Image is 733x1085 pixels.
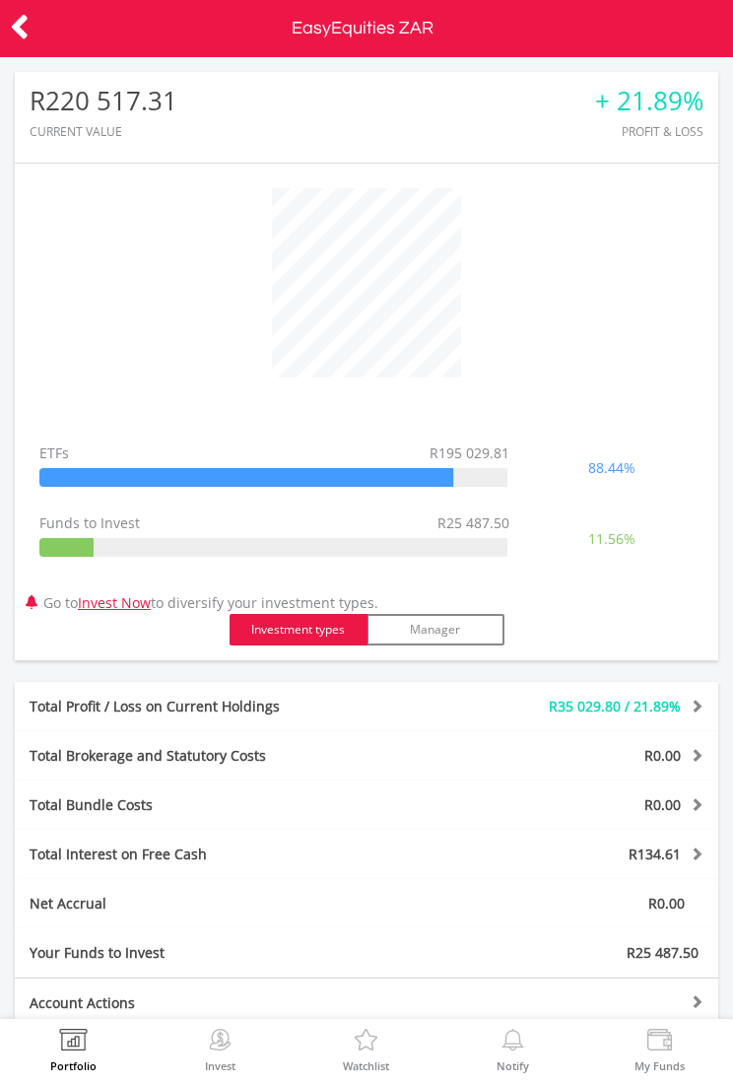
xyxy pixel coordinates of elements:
[15,894,426,914] div: Net Accrual
[343,1029,389,1071] a: Watchlist
[15,993,366,1013] div: Account Actions
[50,1060,97,1071] label: Portfolio
[15,697,426,716] div: Total Profit / Loss on Current Holdings
[644,1029,675,1056] img: View Funds
[205,1029,235,1056] img: Invest Now
[519,434,703,504] td: 88.44%
[634,1060,685,1071] label: My Funds
[634,1029,685,1071] a: My Funds
[595,125,703,138] div: Profit & Loss
[430,443,509,463] span: R195 029.81
[648,894,685,913] span: R0.00
[629,845,681,863] span: R134.61
[497,1029,529,1071] a: Notify
[39,443,69,462] span: ETFs
[39,513,140,532] span: Funds to Invest
[366,614,504,645] button: Manager
[30,87,177,115] div: R220 517.31
[519,504,703,574] td: 11.56%
[205,1029,235,1071] a: Invest
[58,1029,89,1056] img: View Portfolio
[30,125,177,138] div: CURRENT VALUE
[497,1060,529,1071] label: Notify
[549,697,681,715] span: R35 029.80 / 21.89%
[230,614,367,645] button: Investment types
[437,513,509,533] span: R25 487.50
[343,1060,389,1071] label: Watchlist
[498,1029,528,1056] img: View Notifications
[15,943,366,963] div: Your Funds to Invest
[644,746,681,765] span: R0.00
[15,746,426,766] div: Total Brokerage and Statutory Costs
[205,1060,235,1071] label: Invest
[15,845,426,864] div: Total Interest on Free Cash
[15,795,426,815] div: Total Bundle Costs
[595,87,703,115] div: + 21.89%
[50,1029,97,1071] a: Portfolio
[351,1029,381,1056] img: Watchlist
[644,795,681,814] span: R0.00
[627,943,699,962] span: R25 487.50
[78,593,151,612] a: Invest Now
[15,377,718,645] div: Go to to diversify your investment types.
